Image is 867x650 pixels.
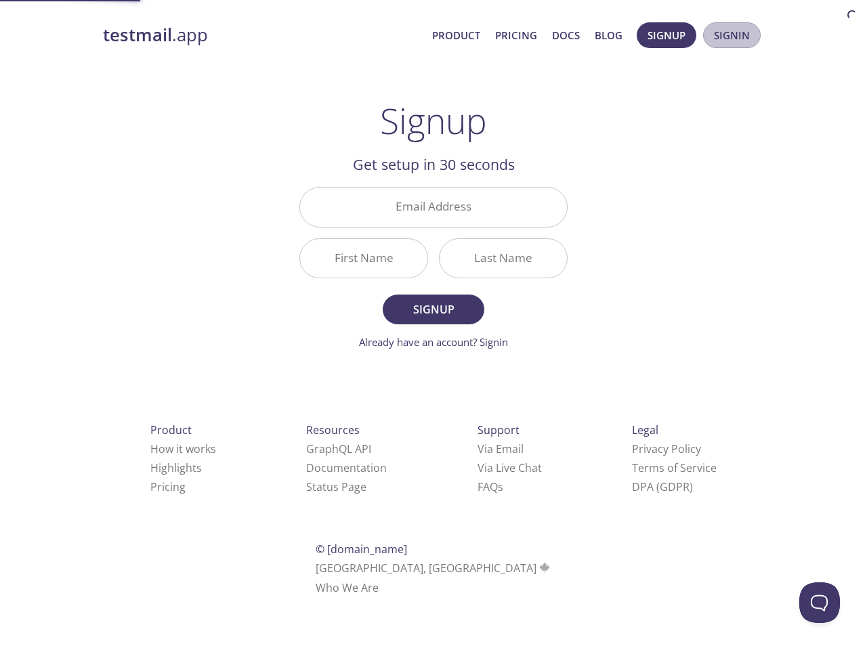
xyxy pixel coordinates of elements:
[306,422,360,437] span: Resources
[103,23,172,47] strong: testmail
[648,26,685,44] span: Signup
[478,479,503,494] a: FAQ
[632,479,693,494] a: DPA (GDPR)
[632,422,658,437] span: Legal
[632,460,717,475] a: Terms of Service
[714,26,750,44] span: Signin
[306,479,366,494] a: Status Page
[552,26,580,44] a: Docs
[150,441,216,456] a: How it works
[498,479,503,494] span: s
[478,460,542,475] a: Via Live Chat
[398,300,469,319] span: Signup
[316,542,407,557] span: © [DOMAIN_NAME]
[316,580,379,595] a: Who We Are
[359,335,508,349] a: Already have an account? Signin
[383,295,484,324] button: Signup
[637,22,696,48] button: Signup
[432,26,480,44] a: Product
[799,582,840,623] iframe: Help Scout Beacon - Open
[316,561,552,576] span: [GEOGRAPHIC_DATA], [GEOGRAPHIC_DATA]
[150,460,202,475] a: Highlights
[380,100,487,141] h1: Signup
[595,26,622,44] a: Blog
[150,422,192,437] span: Product
[632,441,701,456] a: Privacy Policy
[299,153,568,176] h2: Get setup in 30 seconds
[478,441,524,456] a: Via Email
[306,460,387,475] a: Documentation
[306,441,371,456] a: GraphQL API
[103,24,421,47] a: testmail.app
[150,479,186,494] a: Pricing
[495,26,537,44] a: Pricing
[478,422,520,437] span: Support
[703,22,761,48] button: Signin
